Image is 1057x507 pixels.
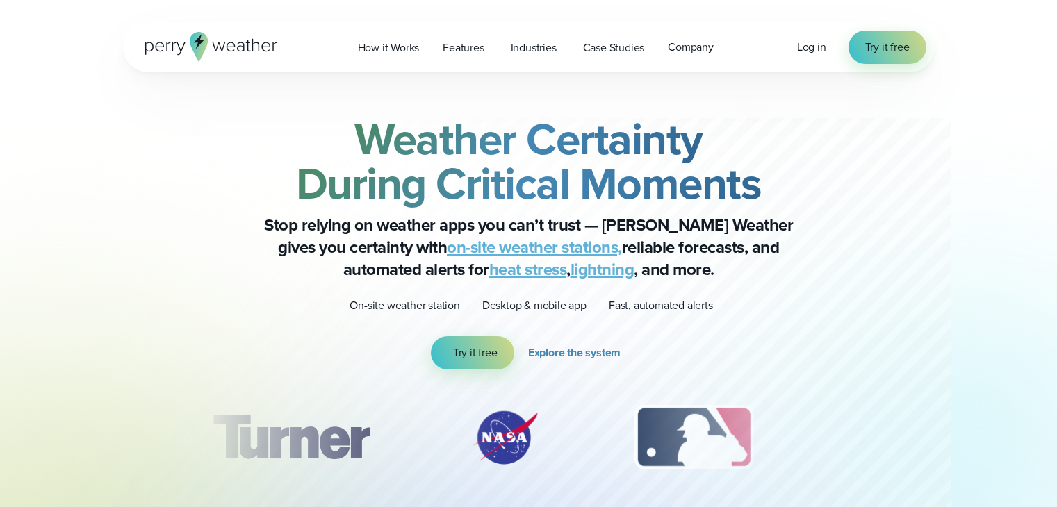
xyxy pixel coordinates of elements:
div: 4 of 12 [834,403,945,472]
img: NASA.svg [457,403,554,472]
a: How it Works [346,33,432,62]
a: lightning [571,257,634,282]
a: heat stress [489,257,567,282]
p: Desktop & mobile app [482,297,587,314]
a: Explore the system [528,336,626,369]
img: PGA.svg [834,403,945,472]
span: Industries [511,40,557,56]
a: on-site weather stations, [447,235,622,260]
span: Case Studies [583,40,645,56]
strong: Weather Certainty During Critical Moments [296,106,762,216]
div: 3 of 12 [621,403,767,472]
span: Company [668,39,714,56]
span: How it Works [358,40,420,56]
span: Explore the system [528,344,621,361]
p: Stop relying on weather apps you can’t trust — [PERSON_NAME] Weather gives you certainty with rel... [251,214,807,281]
p: Fast, automated alerts [609,297,713,314]
a: Log in [797,39,826,56]
span: Try it free [865,39,910,56]
span: Try it free [453,344,498,361]
a: Try it free [431,336,514,369]
img: MLB.svg [621,403,767,472]
a: Try it free [849,31,926,64]
div: slideshow [192,403,865,479]
span: Log in [797,39,826,55]
div: 2 of 12 [457,403,554,472]
span: Features [443,40,484,56]
div: 1 of 12 [192,403,389,472]
img: Turner-Construction_1.svg [192,403,389,472]
p: On-site weather station [350,297,459,314]
a: Case Studies [571,33,657,62]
